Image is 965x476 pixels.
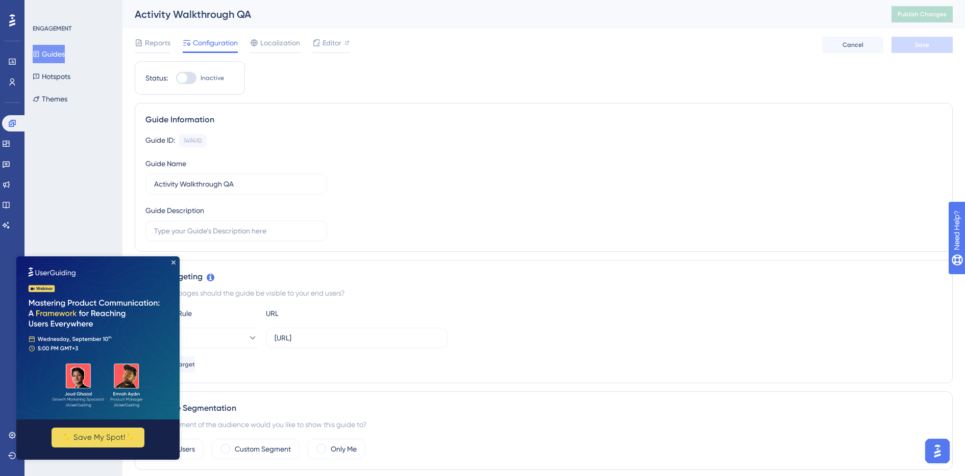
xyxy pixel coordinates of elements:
div: Guide Description [145,204,204,217]
span: Publish Changes [898,10,947,18]
iframe: UserGuiding AI Assistant Launcher [922,436,953,466]
button: Save [892,37,953,53]
button: contains [145,328,258,348]
span: Inactive [201,74,224,82]
div: Guide Name [145,157,186,170]
label: All Users [168,443,195,455]
span: Save [915,41,929,49]
div: URL [266,307,378,320]
button: ✨ Save My Spot!✨ [35,171,128,191]
span: Localization [260,37,300,49]
label: Custom Segment [235,443,291,455]
div: On which pages should the guide be visible to your end users? [145,287,942,299]
span: Configuration [193,37,238,49]
label: Only Me [331,443,357,455]
input: Type your Guide’s Name here [154,178,318,190]
div: Guide ID: [145,134,175,147]
div: Choose A Rule [145,307,258,320]
div: Guide Information [145,114,942,126]
button: Themes [33,90,67,108]
div: ENGAGEMENT [33,24,71,33]
div: Audience Segmentation [145,402,942,414]
div: 149410 [184,137,202,145]
button: Cancel [822,37,883,53]
div: Page Targeting [145,271,942,283]
button: Hotspots [33,67,70,86]
div: Close Preview [155,4,159,8]
span: Reports [145,37,170,49]
span: Cancel [843,41,863,49]
button: Publish Changes [892,6,953,22]
input: yourwebsite.com/path [275,332,439,343]
button: Guides [33,45,65,63]
span: Editor [323,37,341,49]
div: Status: [145,72,168,84]
input: Type your Guide’s Description here [154,225,318,236]
div: Activity Walkthrough QA [135,7,866,21]
div: Which segment of the audience would you like to show this guide to? [145,418,942,431]
span: Need Help? [24,3,64,15]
